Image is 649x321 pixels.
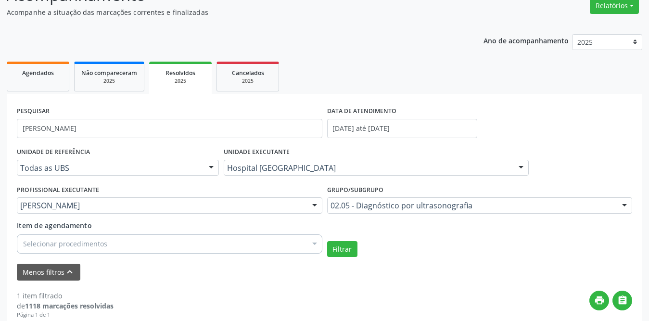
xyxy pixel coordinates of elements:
[331,201,613,210] span: 02.05 - Diagnóstico por ultrasonografia
[224,77,272,85] div: 2025
[17,182,99,197] label: PROFISSIONAL EXECUTANTE
[81,69,137,77] span: Não compareceram
[7,7,452,17] p: Acompanhe a situação das marcações correntes e finalizadas
[64,267,75,277] i: keyboard_arrow_up
[17,221,92,230] span: Item de agendamento
[17,264,80,281] button: Menos filtroskeyboard_arrow_up
[612,291,632,310] button: 
[327,182,383,197] label: Grupo/Subgrupo
[17,119,322,138] input: Nome, CNS
[20,163,199,173] span: Todas as UBS
[617,295,628,306] i: 
[327,119,477,138] input: Selecione um intervalo
[17,291,114,301] div: 1 item filtrado
[589,291,609,310] button: print
[81,77,137,85] div: 2025
[594,295,605,306] i: print
[23,239,107,249] span: Selecionar procedimentos
[327,104,396,119] label: DATA DE ATENDIMENTO
[156,77,205,85] div: 2025
[25,301,114,310] strong: 1118 marcações resolvidas
[165,69,195,77] span: Resolvidos
[232,69,264,77] span: Cancelados
[484,34,569,46] p: Ano de acompanhamento
[17,311,114,319] div: Página 1 de 1
[327,241,357,257] button: Filtrar
[22,69,54,77] span: Agendados
[17,145,90,160] label: UNIDADE DE REFERÊNCIA
[224,145,290,160] label: UNIDADE EXECUTANTE
[20,201,303,210] span: [PERSON_NAME]
[17,301,114,311] div: de
[17,104,50,119] label: PESQUISAR
[227,163,509,173] span: Hospital [GEOGRAPHIC_DATA]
